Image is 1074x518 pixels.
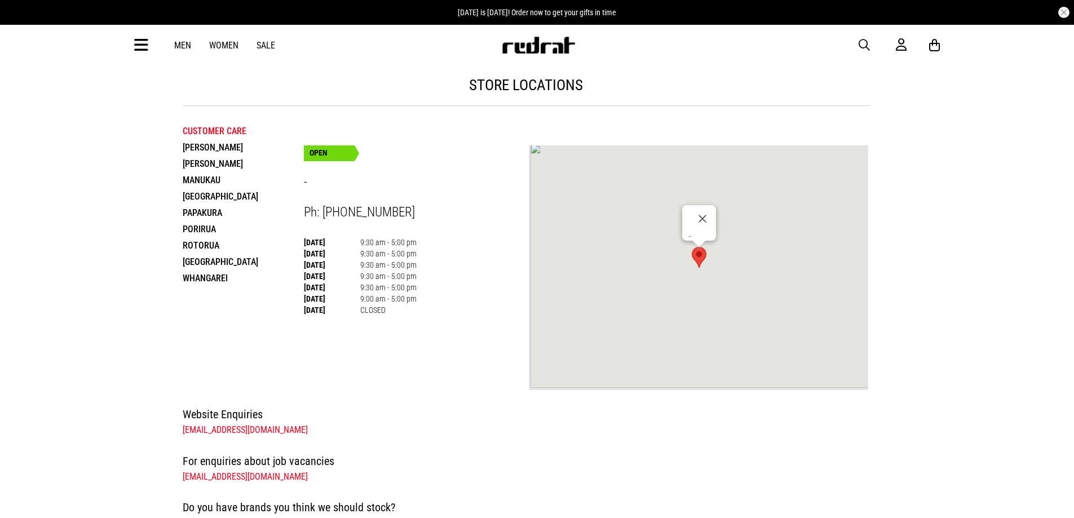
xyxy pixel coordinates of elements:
li: Customer Care [183,123,304,139]
td: 9:30 am - 5:00 pm [360,248,417,259]
td: 9:30 am - 5:00 pm [360,282,417,293]
li: Whangarei [183,270,304,286]
li: Manukau [183,172,304,188]
h1: store locations [183,76,869,94]
a: Men [174,40,191,51]
li: [PERSON_NAME] [183,156,304,172]
a: [EMAIL_ADDRESS][DOMAIN_NAME] [183,424,308,435]
th: [DATE] [304,293,360,304]
th: [DATE] [304,237,360,248]
li: [PERSON_NAME] [183,139,304,156]
div: - [689,232,716,241]
li: [GEOGRAPHIC_DATA] [183,188,304,205]
h4: For enquiries about job vacancies [183,452,869,470]
li: Porirua [183,221,304,237]
td: 9:00 am - 5:00 pm [360,293,417,304]
th: [DATE] [304,282,360,293]
li: [GEOGRAPHIC_DATA] [183,254,304,270]
th: [DATE] [304,248,360,259]
span: Ph: [PHONE_NUMBER] [304,205,415,220]
h3: - [304,174,530,192]
th: [DATE] [304,304,360,316]
th: [DATE] [304,271,360,282]
h4: Do you have brands you think we should stock? [183,498,869,516]
img: Redrat logo [501,37,576,54]
div: OPEN [304,145,355,161]
td: 9:30 am - 5:00 pm [360,271,417,282]
td: CLOSED [360,304,417,316]
a: Sale [257,40,275,51]
a: [EMAIL_ADDRESS][DOMAIN_NAME] [183,471,308,482]
a: Women [209,40,238,51]
span: [DATE] is [DATE]! Order now to get your gifts in time [458,8,616,17]
li: Rotorua [183,237,304,254]
td: 9:30 am - 5:00 pm [360,259,417,271]
th: [DATE] [304,259,360,271]
h4: Website Enquiries [183,405,869,423]
li: Papakura [183,205,304,221]
td: 9:30 am - 5:00 pm [360,237,417,248]
button: Close [689,205,716,232]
